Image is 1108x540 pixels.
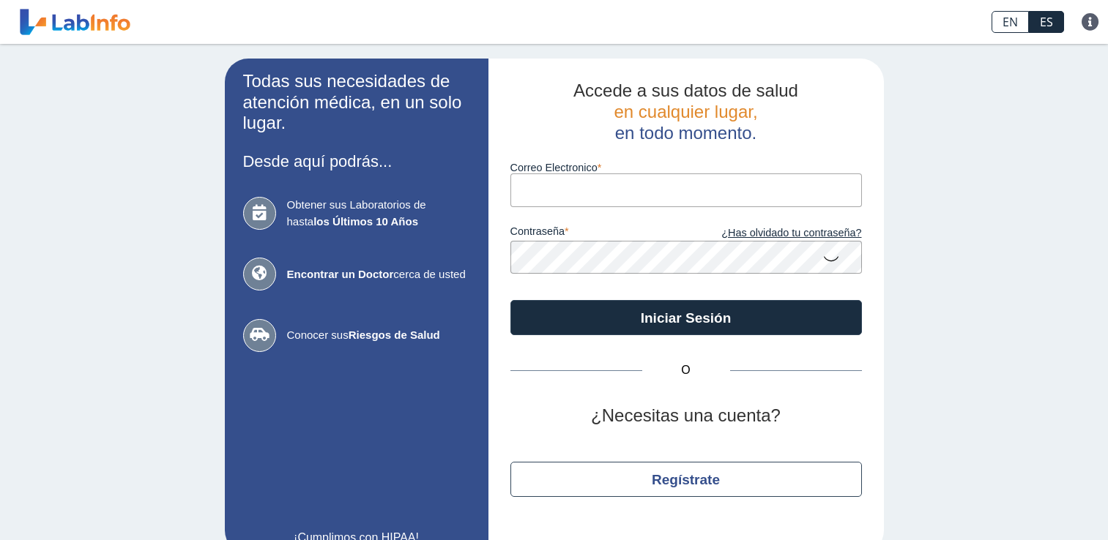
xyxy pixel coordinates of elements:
span: cerca de usted [287,266,470,283]
a: ¿Has olvidado tu contraseña? [686,225,862,241]
a: ES [1029,11,1064,33]
span: Obtener sus Laboratorios de hasta [287,197,470,230]
h2: Todas sus necesidades de atención médica, en un solo lugar. [243,71,470,134]
h2: ¿Necesitas una cuenta? [510,405,862,427]
span: O [642,361,730,379]
b: los Últimos 10 Años [313,215,418,228]
span: Accede a sus datos de salud [573,80,798,100]
b: Riesgos de Salud [349,329,440,341]
a: EN [992,11,1029,33]
label: contraseña [510,225,686,241]
b: Encontrar un Doctor [287,268,394,280]
h3: Desde aquí podrás... [243,152,470,170]
span: en todo momento. [615,123,756,143]
span: Conocer sus [287,327,470,344]
button: Iniciar Sesión [510,300,862,335]
span: en cualquier lugar, [614,102,757,121]
label: Correo Electronico [510,162,862,173]
button: Regístrate [510,462,862,497]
